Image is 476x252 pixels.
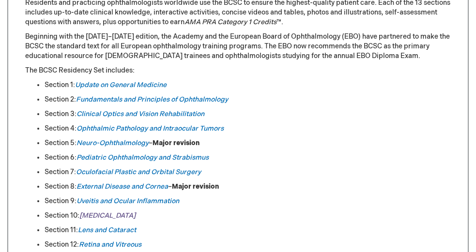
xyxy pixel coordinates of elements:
a: Oculofacial Plastic and Orbital Surgery [76,168,201,176]
em: AMA PRA Category 1 Credits [184,18,276,26]
a: [MEDICAL_DATA] [79,211,136,220]
strong: Major revision [172,182,219,191]
li: Section 7: [45,167,451,177]
li: Section 4: [45,124,451,133]
li: Section 11: [45,225,451,235]
li: Section 1: [45,80,451,90]
li: Section 10: [45,211,451,221]
li: Section 12: [45,240,451,250]
a: Pediatric Ophthalmology and Strabismus [77,153,209,162]
a: Clinical Optics and Vision Rehabilitation [77,110,204,118]
a: Uveitis and Ocular Inflammation [77,197,179,205]
p: The BCSC Residency Set includes: [25,66,451,75]
li: Section 2: [45,95,451,104]
a: Ophthalmic Pathology and Intraocular Tumors [77,124,224,133]
li: Section 6: [45,153,451,163]
li: Section 3: [45,109,451,119]
a: Update on General Medicine [75,81,167,89]
li: Section 8: – [45,182,451,192]
a: Fundamentals and Principles of Ophthalmology [76,95,228,104]
strong: Major revision [153,139,200,147]
a: Retina and Vitreous [79,240,141,249]
a: Neuro-Ophthalmology [77,139,149,147]
li: Section 5: – [45,138,451,148]
p: Beginning with the [DATE]–[DATE] edition, the Academy and the European Board of Ophthalmology (EB... [25,32,451,61]
a: External Disease and Cornea [77,182,168,191]
li: Section 9: [45,196,451,206]
a: Lens and Cataract [78,226,136,234]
